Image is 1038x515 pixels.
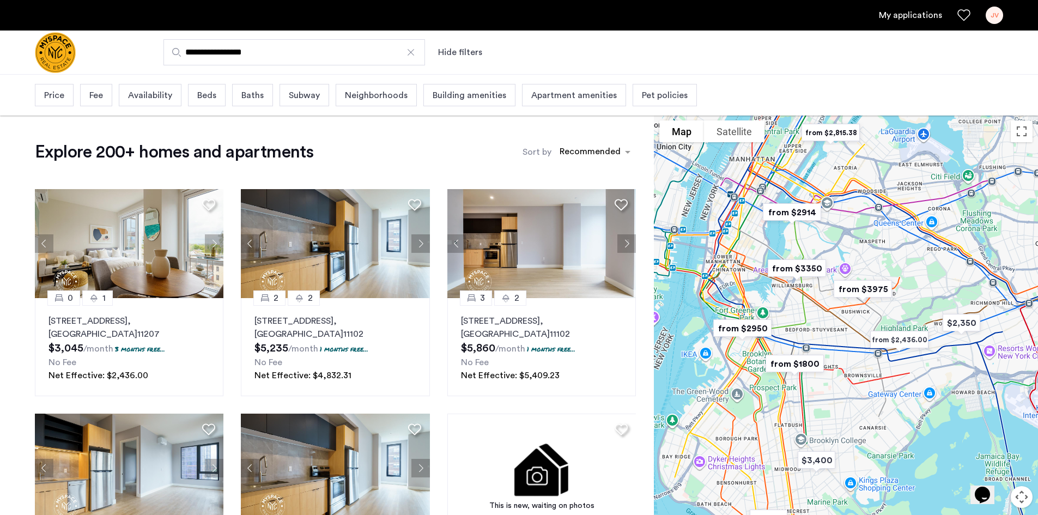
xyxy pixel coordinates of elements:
a: Cazamio logo [35,32,76,73]
div: from $2,815.38 [793,116,869,149]
ng-select: sort-apartment [554,142,636,162]
iframe: chat widget [970,471,1005,504]
a: 01[STREET_ADDRESS], [GEOGRAPHIC_DATA]112073 months free...No FeeNet Effective: $2,436.00 [35,298,223,396]
button: Previous apartment [241,234,259,253]
span: Availability [128,89,172,102]
span: $5,860 [461,343,495,354]
span: Neighborhoods [345,89,408,102]
p: 1 months free... [320,344,368,354]
span: 0 [68,292,73,305]
input: Apartment Search [163,39,425,65]
h1: Explore 200+ homes and apartments [35,141,313,163]
button: Show or hide filters [438,46,482,59]
button: Next apartment [411,234,430,253]
span: Subway [289,89,320,102]
span: 2 [274,292,278,305]
div: This is new, waiting on photos [453,500,631,512]
sub: /month [495,344,525,353]
span: $3,045 [48,343,83,354]
span: 2 [308,292,313,305]
button: Toggle fullscreen view [1011,120,1033,142]
span: Net Effective: $2,436.00 [48,371,148,380]
a: 32[STREET_ADDRESS], [GEOGRAPHIC_DATA]111021 months free...No FeeNet Effective: $5,409.23 [447,298,636,396]
p: [STREET_ADDRESS] 11102 [461,314,622,341]
div: from $3975 [825,272,901,306]
span: Net Effective: $5,409.23 [461,371,560,380]
div: from $2914 [754,196,830,229]
span: Pet policies [642,89,688,102]
p: 1 months free... [527,344,575,354]
a: Favorites [957,9,970,22]
img: 1997_638519968069068022.png [447,189,636,298]
div: from $1800 [757,347,833,380]
button: Next apartment [617,234,636,253]
button: Show satellite imagery [704,120,764,142]
div: JV [986,7,1003,24]
img: 1997_638519001096654587.png [35,189,224,298]
img: 1997_638519968035243270.png [241,189,430,298]
span: 1 [102,292,106,305]
p: [STREET_ADDRESS] 11102 [254,314,416,341]
div: Recommended [558,145,621,161]
button: Show street map [659,120,704,142]
a: My application [879,9,942,22]
button: Previous apartment [447,234,466,253]
sub: /month [288,344,318,353]
sub: /month [83,344,113,353]
div: from $2950 [705,312,780,345]
button: Map camera controls [1011,486,1033,508]
button: Next apartment [411,459,430,477]
span: 3 [480,292,485,305]
span: No Fee [48,358,76,367]
button: Previous apartment [35,459,53,477]
span: Apartment amenities [531,89,617,102]
span: Fee [89,89,103,102]
button: Next apartment [205,234,223,253]
div: from $2,436.00 [861,323,937,356]
span: No Fee [461,358,489,367]
span: Building amenities [433,89,506,102]
label: Sort by [523,146,551,159]
div: from $3350 [759,252,835,285]
button: Previous apartment [241,459,259,477]
button: Next apartment [205,459,223,477]
span: $5,235 [254,343,288,354]
a: 22[STREET_ADDRESS], [GEOGRAPHIC_DATA]111021 months free...No FeeNet Effective: $4,832.31 [241,298,429,396]
img: logo [35,32,76,73]
button: Previous apartment [35,234,53,253]
span: 2 [514,292,519,305]
span: No Fee [254,358,282,367]
span: Net Effective: $4,832.31 [254,371,351,380]
p: 3 months free... [115,344,165,354]
span: Beds [197,89,216,102]
div: $2,350 [934,306,989,340]
span: Baths [241,89,264,102]
div: $3,400 [789,444,844,477]
span: Price [44,89,64,102]
p: [STREET_ADDRESS] 11207 [48,314,210,341]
